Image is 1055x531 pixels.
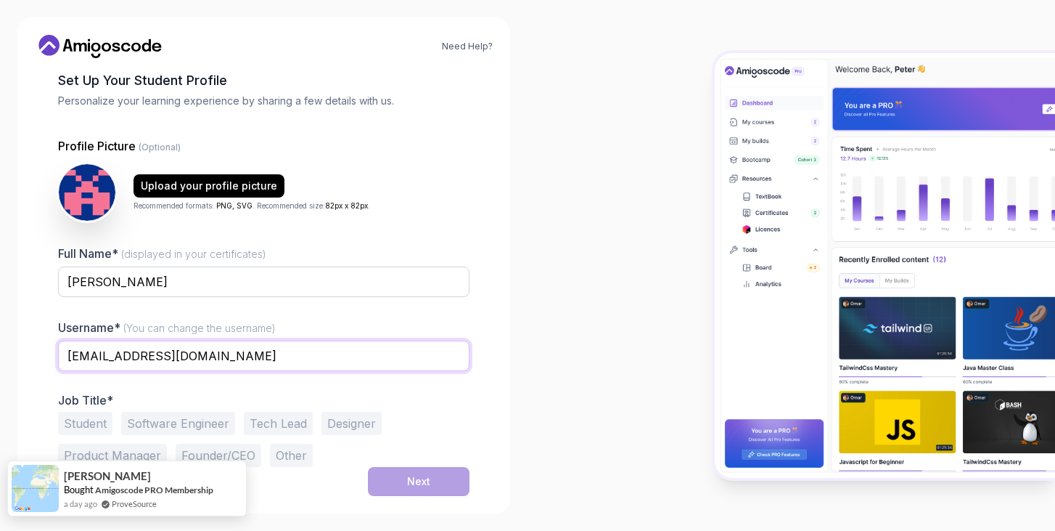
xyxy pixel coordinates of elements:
[58,137,469,155] p: Profile Picture
[58,393,469,408] p: Job Title*
[442,41,493,52] a: Need Help?
[216,201,253,210] span: PNG, SVG
[58,94,469,108] p: Personalize your learning experience by sharing a few details with us.
[58,70,469,91] h2: Set Up Your Student Profile
[244,412,313,435] button: Tech Lead
[35,35,165,58] a: Home link
[321,412,382,435] button: Designer
[368,467,469,496] button: Next
[121,248,266,260] span: (displayed in your certificates)
[121,412,235,435] button: Software Engineer
[407,474,430,489] div: Next
[176,444,261,467] button: Founder/CEO
[325,201,368,210] span: 82px x 82px
[58,341,469,371] input: Enter your Username
[12,465,59,512] img: provesource social proof notification image
[141,179,277,193] div: Upload your profile picture
[139,142,181,153] span: (Optional)
[58,246,266,261] label: Full Name*
[64,484,94,495] span: Bought
[64,470,151,482] span: [PERSON_NAME]
[59,164,115,221] img: user profile image
[112,498,157,510] a: ProveSource
[58,444,167,467] button: Product Manager
[134,174,284,198] button: Upload your profile picture
[58,267,469,297] input: Enter your Full Name
[123,322,276,334] span: (You can change the username)
[134,200,370,211] p: Recommended formats: . Recommended size: .
[64,498,97,510] span: a day ago
[95,485,213,495] a: Amigoscode PRO Membership
[715,53,1055,478] img: Amigoscode Dashboard
[270,444,313,467] button: Other
[58,320,276,335] label: Username*
[58,412,112,435] button: Student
